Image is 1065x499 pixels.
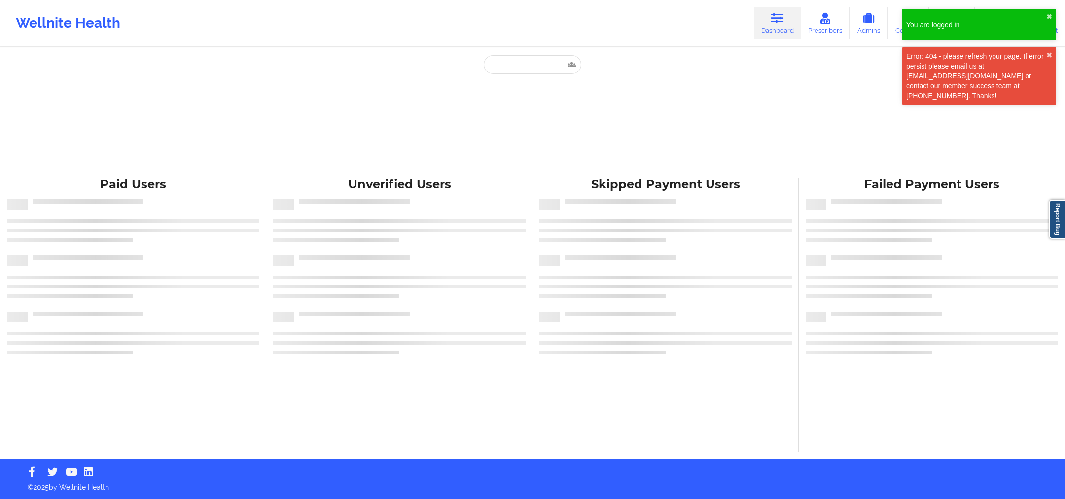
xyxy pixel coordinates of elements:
[801,7,850,39] a: Prescribers
[1046,51,1052,59] button: close
[850,7,888,39] a: Admins
[754,7,801,39] a: Dashboard
[273,177,526,192] div: Unverified Users
[906,51,1046,101] div: Error: 404 - please refresh your page. If error persist please email us at [EMAIL_ADDRESS][DOMAIN...
[906,20,1046,30] div: You are logged in
[806,177,1058,192] div: Failed Payment Users
[7,177,259,192] div: Paid Users
[1046,13,1052,21] button: close
[888,7,929,39] a: Coaches
[21,475,1044,492] p: © 2025 by Wellnite Health
[1049,200,1065,239] a: Report Bug
[539,177,792,192] div: Skipped Payment Users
